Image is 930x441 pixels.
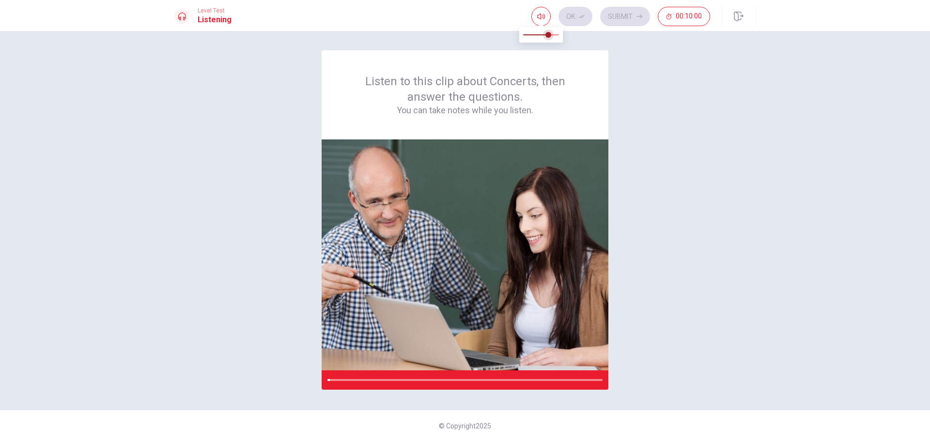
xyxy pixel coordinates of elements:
h4: You can take notes while you listen. [345,105,585,116]
h1: Listening [198,14,232,26]
img: passage image [322,139,608,370]
div: Listen to this clip about Concerts, then answer the questions. [345,74,585,116]
span: Level Test [198,7,232,14]
span: © Copyright 2025 [439,422,491,430]
button: 00:10:00 [658,7,710,26]
span: 00:10:00 [676,13,702,20]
